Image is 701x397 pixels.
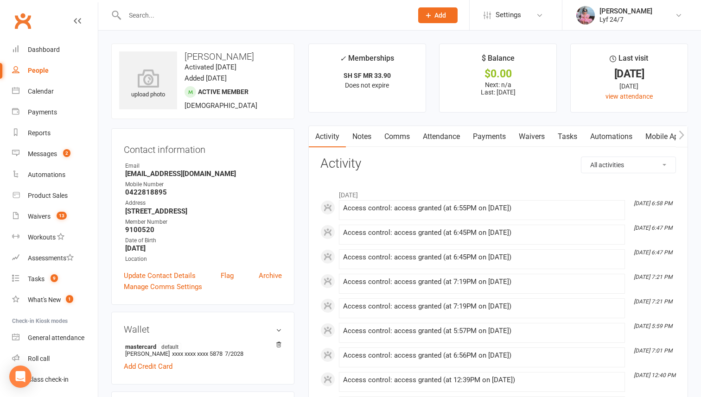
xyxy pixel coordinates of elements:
[12,102,98,123] a: Payments
[418,7,458,23] button: Add
[512,126,551,147] a: Waivers
[634,274,672,280] i: [DATE] 7:21 PM
[125,218,282,227] div: Member Number
[125,207,282,215] strong: [STREET_ADDRESS]
[320,185,676,200] li: [DATE]
[124,270,196,281] a: Update Contact Details
[125,236,282,245] div: Date of Birth
[28,192,68,199] div: Product Sales
[185,63,236,71] time: Activated [DATE]
[125,170,282,178] strong: [EMAIL_ADDRESS][DOMAIN_NAME]
[185,101,257,110] span: [DEMOGRAPHIC_DATA]
[28,275,45,283] div: Tasks
[551,126,584,147] a: Tasks
[125,255,282,264] div: Location
[159,343,181,350] span: default
[579,69,679,79] div: [DATE]
[28,150,57,158] div: Messages
[28,334,84,341] div: General attendance
[12,348,98,369] a: Roll call
[28,88,54,95] div: Calendar
[124,341,282,359] li: [PERSON_NAME]
[343,253,621,261] div: Access control: access granted (at 6:45PM on [DATE])
[346,126,378,147] a: Notes
[28,213,51,220] div: Waivers
[634,347,672,354] i: [DATE] 7:01 PM
[122,9,406,22] input: Search...
[124,141,282,155] h3: Contact information
[125,180,282,189] div: Mobile Number
[434,12,446,19] span: Add
[51,274,58,282] span: 9
[125,226,282,234] strong: 9100520
[343,376,621,384] div: Access control: access granted (at 12:39PM on [DATE])
[343,302,621,310] div: Access control: access granted (at 7:19PM on [DATE])
[28,67,49,74] div: People
[576,6,595,25] img: thumb_image1747747990.png
[28,355,50,362] div: Roll call
[466,126,512,147] a: Payments
[634,225,672,231] i: [DATE] 6:47 PM
[12,328,98,348] a: General attendance kiosk mode
[28,296,61,303] div: What's New
[119,51,287,62] h3: [PERSON_NAME]
[599,7,652,15] div: [PERSON_NAME]
[221,270,234,281] a: Flag
[28,46,60,53] div: Dashboard
[12,290,98,310] a: What's New1
[225,350,243,357] span: 7/2028
[496,5,521,25] span: Settings
[11,9,34,32] a: Clubworx
[343,327,621,335] div: Access control: access granted (at 5:57PM on [DATE])
[28,233,56,241] div: Workouts
[378,126,416,147] a: Comms
[343,204,621,212] div: Access control: access granted (at 6:55PM on [DATE])
[12,60,98,81] a: People
[309,126,346,147] a: Activity
[28,376,69,383] div: Class check-in
[634,372,676,378] i: [DATE] 12:40 PM
[12,81,98,102] a: Calendar
[639,126,689,147] a: Mobile App
[12,248,98,269] a: Assessments
[28,171,65,178] div: Automations
[12,227,98,248] a: Workouts
[12,269,98,290] a: Tasks 9
[599,15,652,24] div: Lyf 24/7
[259,270,282,281] a: Archive
[28,254,74,262] div: Assessments
[12,39,98,60] a: Dashboard
[343,278,621,286] div: Access control: access granted (at 7:19PM on [DATE])
[340,54,346,63] i: ✓
[416,126,466,147] a: Attendance
[12,123,98,144] a: Reports
[634,298,672,305] i: [DATE] 7:21 PM
[172,350,223,357] span: xxxx xxxx xxxx 5878
[343,229,621,237] div: Access control: access granted (at 6:45PM on [DATE])
[9,365,32,388] div: Open Intercom Messenger
[579,81,679,91] div: [DATE]
[584,126,639,147] a: Automations
[28,129,51,137] div: Reports
[66,295,73,303] span: 1
[63,149,70,157] span: 2
[28,108,57,116] div: Payments
[125,199,282,208] div: Address
[605,93,653,100] a: view attendance
[12,369,98,390] a: Class kiosk mode
[124,324,282,334] h3: Wallet
[634,323,672,329] i: [DATE] 5:59 PM
[610,52,648,69] div: Last visit
[448,69,548,79] div: $0.00
[125,188,282,196] strong: 0422818895
[634,200,672,207] i: [DATE] 6:58 PM
[12,164,98,185] a: Automations
[343,352,621,359] div: Access control: access granted (at 6:56PM on [DATE])
[125,162,282,170] div: Email
[320,157,676,171] h3: Activity
[119,69,177,100] div: upload photo
[482,52,515,69] div: $ Balance
[124,281,202,292] a: Manage Comms Settings
[124,361,172,372] a: Add Credit Card
[12,206,98,227] a: Waivers 13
